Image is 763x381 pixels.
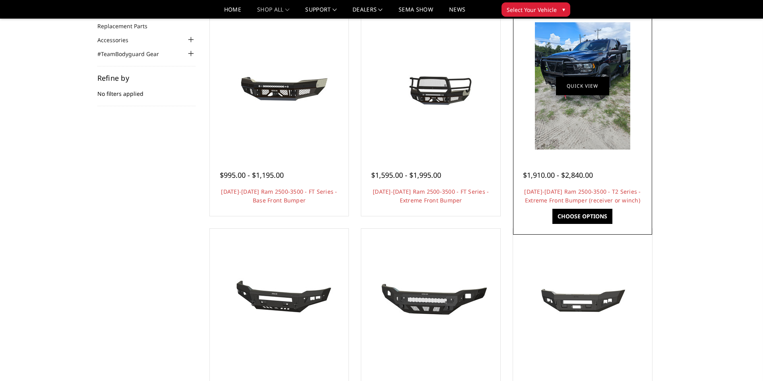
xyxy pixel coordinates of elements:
h5: Refine by [97,74,196,82]
button: Select Your Vehicle [502,2,570,17]
span: $1,910.00 - $2,840.00 [523,170,593,180]
a: Choose Options [552,209,612,224]
a: Home [224,7,241,18]
img: 2019-2025 Ram 2500-3500 - T2 Series - Extreme Front Bumper (receiver or winch) [535,22,630,150]
a: Support [305,7,337,18]
span: $995.00 - $1,195.00 [220,170,284,180]
a: SEMA Show [399,7,433,18]
a: Dealers [352,7,383,18]
a: shop all [257,7,289,18]
img: 2019-2025 Ram 2500-3500 - FT Series - Base Front Bumper [215,56,343,116]
a: Replacement Parts [97,22,157,30]
a: 2019-2025 Ram 2500-3500 - FT Series - Extreme Front Bumper 2019-2025 Ram 2500-3500 - FT Series - ... [363,18,498,154]
a: 2019-2025 Ram 2500-3500 - FT Series - Base Front Bumper [212,18,347,154]
a: 2019-2025 Ram 2500-3500 - A2 Series- Base Front Bumper (winch mount) [515,231,650,366]
img: 2019-2024 Ram 2500-3500 - A2L Series - Base Front Bumper (Non-Winch) [215,268,343,328]
a: #TeamBodyguard Gear [97,50,169,58]
a: Accessories [97,36,138,44]
a: [DATE]-[DATE] Ram 2500-3500 - FT Series - Base Front Bumper [221,188,337,204]
span: ▾ [562,5,565,14]
a: 2019-2025 Ram 2500-3500 - T2 Series - Extreme Front Bumper (receiver or winch) 2019-2025 Ram 2500... [515,18,650,154]
a: News [449,7,465,18]
a: 2019-2025 Ram 2500-3500 - Freedom Series - Base Front Bumper (non-winch) 2019-2025 Ram 2500-3500 ... [363,231,498,366]
a: [DATE]-[DATE] Ram 2500-3500 - T2 Series - Extreme Front Bumper (receiver or winch) [524,188,641,204]
img: 2019-2025 Ram 2500-3500 - Freedom Series - Base Front Bumper (non-winch) [367,268,494,328]
span: $1,595.00 - $1,995.00 [371,170,441,180]
a: 2019-2024 Ram 2500-3500 - A2L Series - Base Front Bumper (Non-Winch) [212,231,347,366]
div: No filters applied [97,74,196,106]
a: Quick view [556,76,609,95]
span: Select Your Vehicle [507,6,557,14]
img: 2019-2025 Ram 2500-3500 - A2 Series- Base Front Bumper (winch mount) [519,270,646,327]
a: [DATE]-[DATE] Ram 2500-3500 - FT Series - Extreme Front Bumper [373,188,489,204]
